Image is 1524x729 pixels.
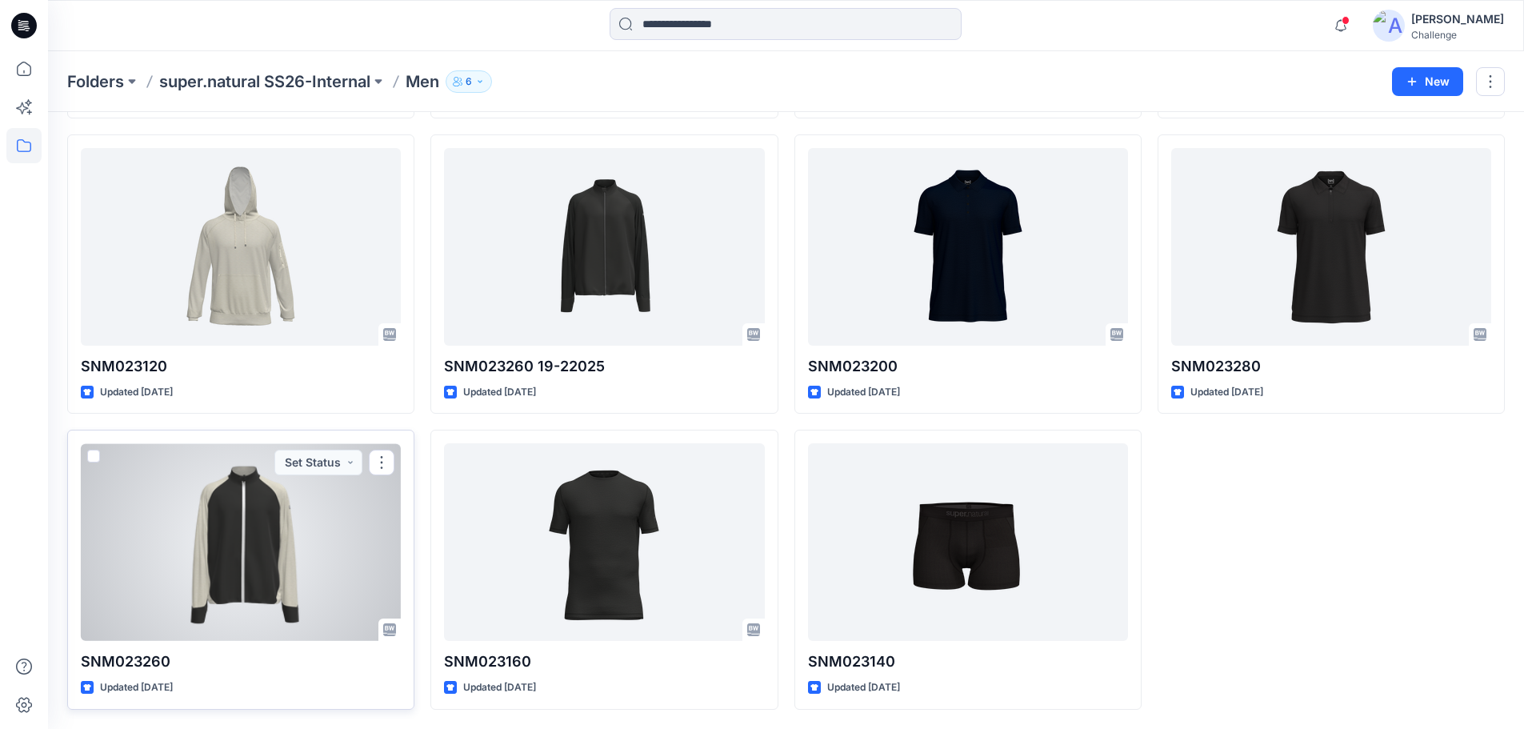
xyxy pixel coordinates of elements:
p: SNM023280 [1171,355,1491,378]
p: SNM023260 [81,651,401,673]
div: Challenge [1411,29,1504,41]
p: Updated [DATE] [827,679,900,696]
p: SNM023200 [808,355,1128,378]
p: 6 [466,73,472,90]
p: SNM023160 [444,651,764,673]
a: SNM023140 [808,443,1128,641]
button: New [1392,67,1463,96]
p: Updated [DATE] [463,679,536,696]
p: SNM023140 [808,651,1128,673]
p: Updated [DATE] [827,384,900,401]
a: SNM023260 19-22025 [444,148,764,346]
a: super.natural SS26-Internal [159,70,370,93]
button: 6 [446,70,492,93]
a: SNM023200 [808,148,1128,346]
a: Folders [67,70,124,93]
a: SNM023260 [81,443,401,641]
a: SNM023160 [444,443,764,641]
p: Men [406,70,439,93]
a: SNM023120 [81,148,401,346]
p: Updated [DATE] [1190,384,1263,401]
p: SNM023120 [81,355,401,378]
p: Updated [DATE] [100,384,173,401]
div: [PERSON_NAME] [1411,10,1504,29]
p: SNM023260 19-22025 [444,355,764,378]
img: avatar [1373,10,1405,42]
p: Updated [DATE] [463,384,536,401]
p: Updated [DATE] [100,679,173,696]
a: SNM023280 [1171,148,1491,346]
